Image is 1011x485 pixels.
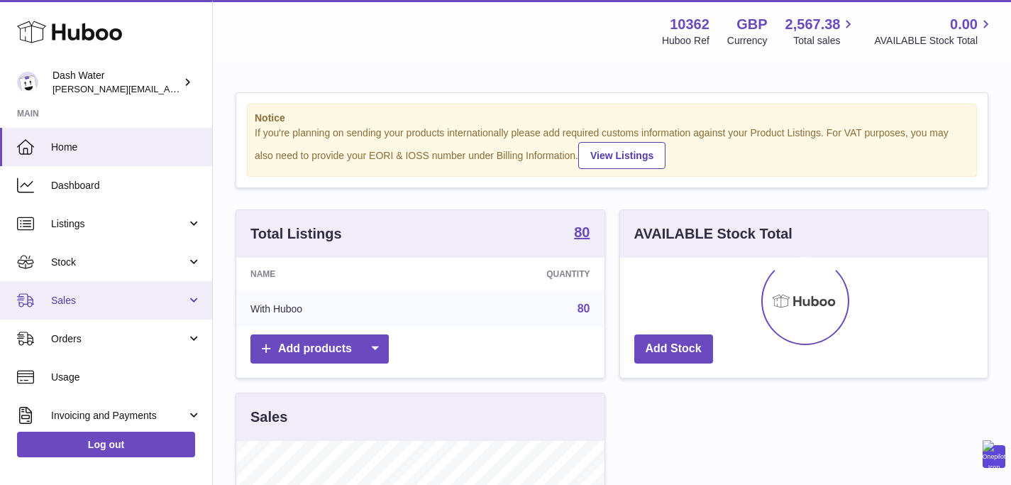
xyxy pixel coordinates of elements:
[574,225,590,242] a: 80
[662,34,709,48] div: Huboo Ref
[670,15,709,34] strong: 10362
[634,334,713,364] a: Add Stock
[250,408,287,427] h3: Sales
[578,303,590,315] a: 80
[634,224,792,244] h3: AVAILABLE Stock Total
[874,34,994,48] span: AVAILABLE Stock Total
[431,258,604,290] th: Quantity
[51,294,187,307] span: Sales
[250,224,342,244] h3: Total Listings
[793,34,856,48] span: Total sales
[736,15,767,34] strong: GBP
[785,15,857,48] a: 2,567.38 Total sales
[255,111,969,125] strong: Notice
[727,34,768,48] div: Currency
[874,15,994,48] a: 0.00 AVAILABLE Stock Total
[574,225,590,239] strong: 80
[53,83,284,94] span: [PERSON_NAME][EMAIL_ADDRESS][DOMAIN_NAME]
[785,15,841,34] span: 2,567.38
[17,432,195,457] a: Log out
[578,142,665,169] a: View Listings
[51,332,187,346] span: Orders
[236,290,431,327] td: With Huboo
[250,334,389,364] a: Add products
[51,141,201,154] span: Home
[53,69,180,96] div: Dash Water
[255,126,969,169] div: If you're planning on sending your products internationally please add required customs informati...
[236,258,431,290] th: Name
[950,15,978,34] span: 0.00
[51,179,201,192] span: Dashboard
[17,72,38,93] img: james@dash-water.com
[51,217,187,231] span: Listings
[51,409,187,423] span: Invoicing and Payments
[51,256,187,269] span: Stock
[51,371,201,384] span: Usage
